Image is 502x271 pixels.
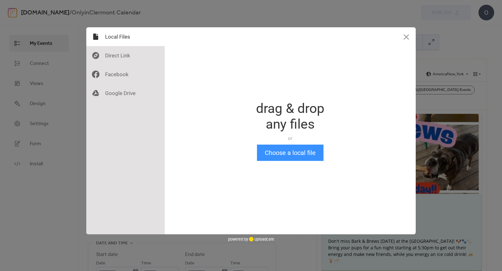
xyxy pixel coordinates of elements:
div: drag & drop any files [256,101,324,132]
a: uploadcare [248,237,274,242]
div: Local Files [86,27,165,46]
div: Facebook [86,65,165,84]
div: Google Drive [86,84,165,103]
div: or [256,135,324,141]
div: powered by [228,234,274,244]
button: Close [397,27,416,46]
div: Direct Link [86,46,165,65]
button: Choose a local file [257,145,323,161]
